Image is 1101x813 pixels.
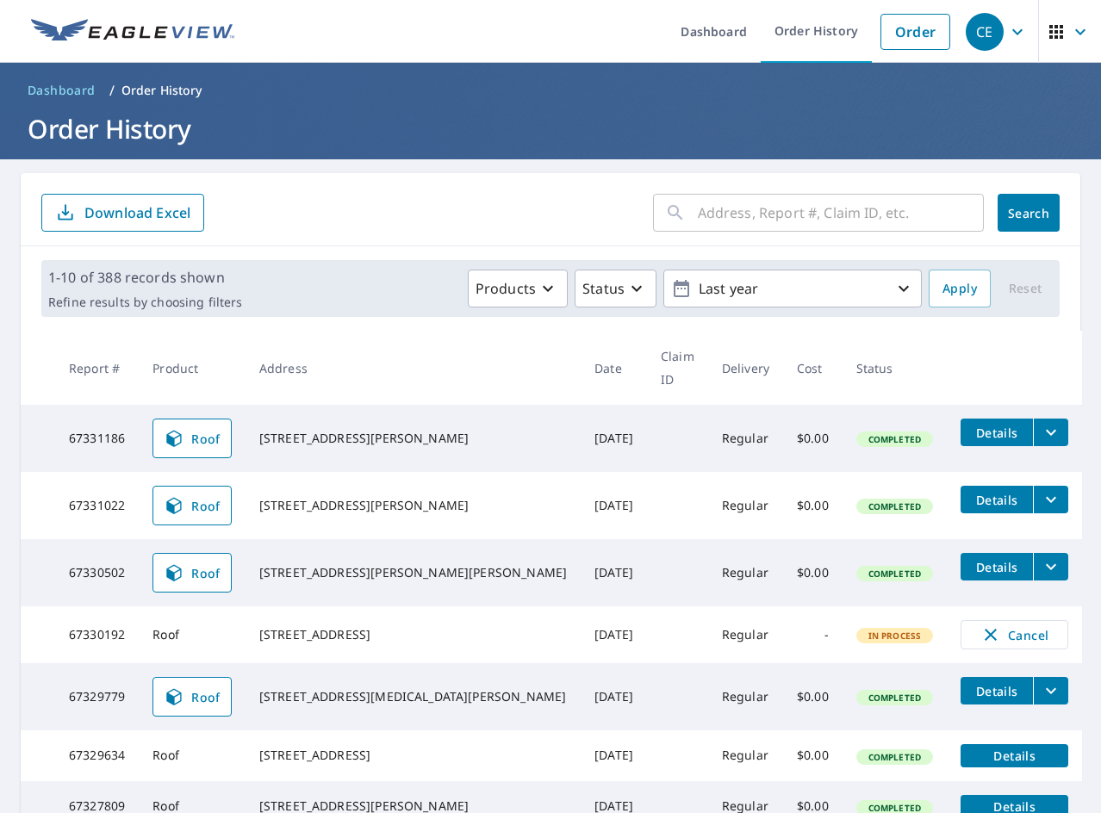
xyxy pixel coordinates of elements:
a: Roof [152,486,232,525]
td: Regular [708,539,783,606]
td: [DATE] [581,539,647,606]
button: Products [468,270,568,307]
div: [STREET_ADDRESS][PERSON_NAME] [259,497,567,514]
button: Download Excel [41,194,204,232]
th: Status [843,331,948,405]
p: 1-10 of 388 records shown [48,267,242,288]
span: Roof [164,562,221,583]
td: $0.00 [783,405,843,472]
span: Completed [858,692,931,704]
button: Search [998,194,1060,232]
a: Dashboard [21,77,103,104]
button: filesDropdownBtn-67331022 [1033,486,1068,513]
span: Dashboard [28,82,96,99]
td: $0.00 [783,730,843,781]
td: 67331186 [55,405,139,472]
button: detailsBtn-67330502 [961,553,1033,580]
td: $0.00 [783,663,843,730]
p: Status [582,278,625,299]
span: Completed [858,751,931,763]
td: Roof [139,606,246,663]
span: Completed [858,433,931,445]
th: Delivery [708,331,783,405]
p: Refine results by choosing filters [48,295,242,310]
span: Details [971,748,1058,764]
span: Details [971,683,1023,699]
p: Order History [121,82,202,99]
td: [DATE] [581,663,647,730]
span: Roof [164,686,221,707]
td: Roof [139,730,246,781]
th: Address [246,331,581,405]
button: Apply [929,270,991,307]
input: Address, Report #, Claim ID, etc. [698,189,984,237]
nav: breadcrumb [21,77,1080,104]
p: Products [476,278,536,299]
th: Cost [783,331,843,405]
span: Completed [858,500,931,512]
button: detailsBtn-67331022 [961,486,1033,513]
button: detailsBtn-67329634 [961,744,1068,767]
button: filesDropdownBtn-67329779 [1033,677,1068,704]
li: / [109,80,115,101]
div: [STREET_ADDRESS] [259,626,567,643]
button: filesDropdownBtn-67331186 [1033,419,1068,446]
div: [STREET_ADDRESS] [259,747,567,764]
td: Regular [708,663,783,730]
td: 67330502 [55,539,139,606]
span: Details [971,425,1023,441]
td: 67330192 [55,606,139,663]
div: CE [966,13,1004,51]
button: detailsBtn-67329779 [961,677,1033,704]
a: Roof [152,553,232,593]
span: Roof [164,428,221,449]
td: 67329779 [55,663,139,730]
td: Regular [708,405,783,472]
h1: Order History [21,111,1080,146]
td: Regular [708,472,783,539]
div: [STREET_ADDRESS][PERSON_NAME][PERSON_NAME] [259,564,567,581]
button: Status [575,270,656,307]
div: [STREET_ADDRESS][PERSON_NAME] [259,430,567,447]
span: Details [971,492,1023,508]
button: filesDropdownBtn-67330502 [1033,553,1068,580]
a: Roof [152,677,232,717]
span: Completed [858,568,931,580]
button: Last year [663,270,922,307]
span: Details [971,559,1023,575]
a: Order [880,14,950,50]
th: Claim ID [647,331,708,405]
td: [DATE] [581,606,647,663]
th: Date [581,331,647,405]
th: Report # [55,331,139,405]
td: [DATE] [581,405,647,472]
a: Roof [152,419,232,458]
td: - [783,606,843,663]
p: Last year [692,274,893,304]
span: Cancel [979,624,1050,645]
td: 67331022 [55,472,139,539]
td: $0.00 [783,472,843,539]
span: Roof [164,495,221,516]
th: Product [139,331,246,405]
button: detailsBtn-67331186 [961,419,1033,446]
td: $0.00 [783,539,843,606]
span: Search [1011,205,1046,221]
td: [DATE] [581,730,647,781]
td: Regular [708,730,783,781]
span: In Process [858,630,932,642]
button: Cancel [961,620,1068,649]
img: EV Logo [31,19,234,45]
div: [STREET_ADDRESS][MEDICAL_DATA][PERSON_NAME] [259,688,567,705]
td: [DATE] [581,472,647,539]
span: Apply [942,278,977,300]
td: 67329634 [55,730,139,781]
td: Regular [708,606,783,663]
p: Download Excel [84,203,190,222]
